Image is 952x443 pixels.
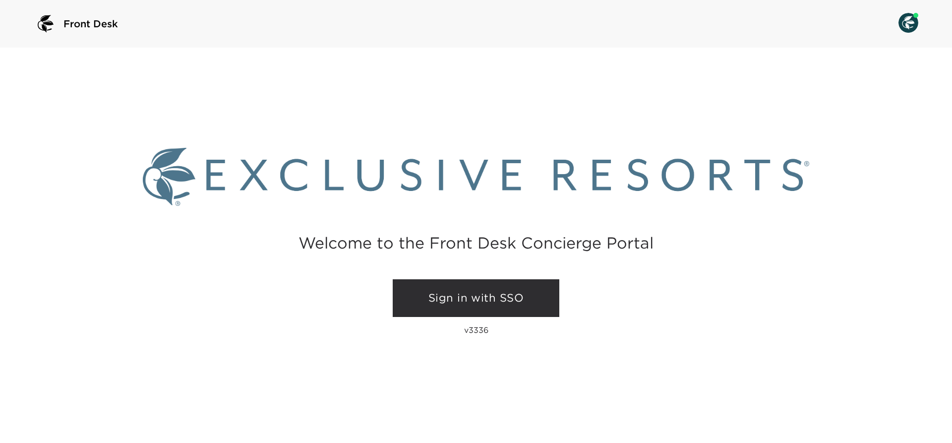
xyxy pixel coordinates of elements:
span: Front Desk [63,17,118,31]
p: v3336 [464,325,488,335]
img: Exclusive Resorts logo [143,148,809,206]
img: User [898,13,918,33]
a: Sign in with SSO [393,279,559,317]
h2: Welcome to the Front Desk Concierge Portal [298,235,654,251]
img: logo [34,12,58,36]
